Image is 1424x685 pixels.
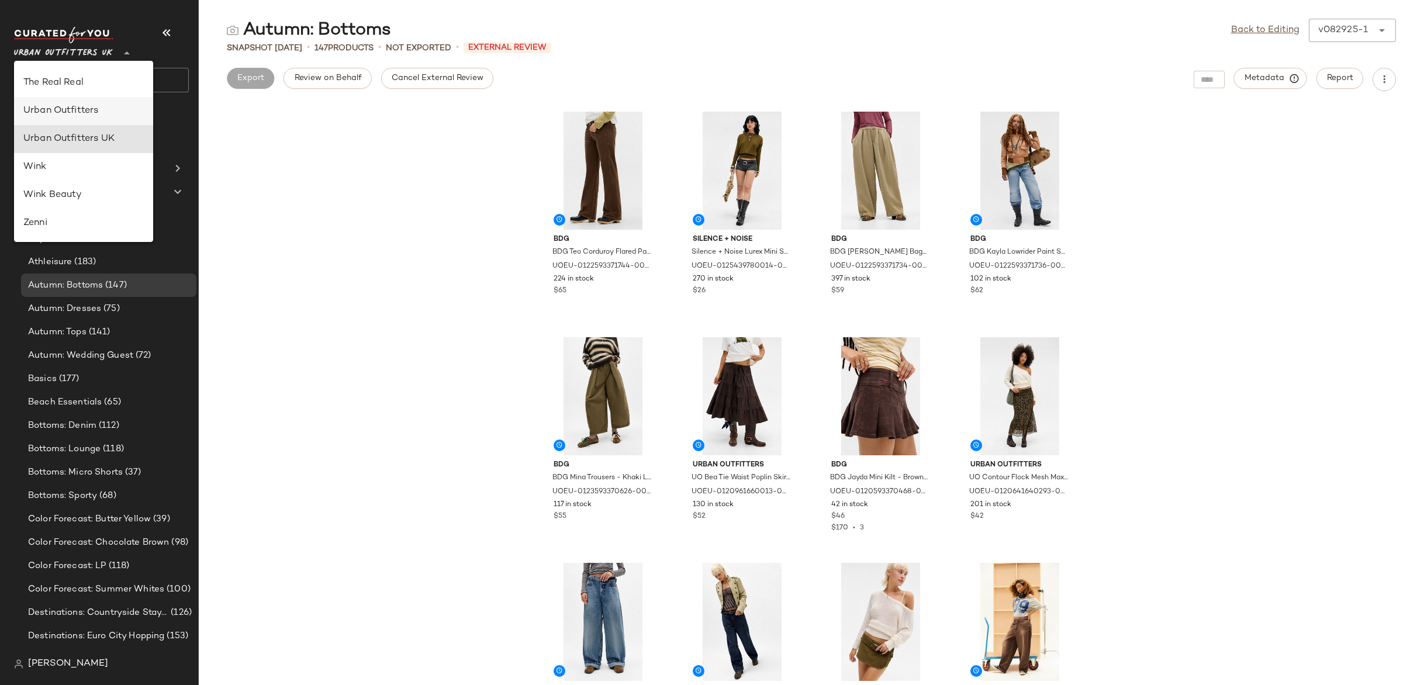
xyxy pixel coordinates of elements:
[822,337,939,455] img: 0120593370468_020_a2
[544,337,662,455] img: 0123593370626_036_a2
[683,112,801,230] img: 0125439780014_007_a2
[314,44,328,53] span: 147
[970,286,983,296] span: $62
[28,302,101,316] span: Autumn: Dresses
[14,61,153,242] div: undefined-list
[830,261,929,272] span: UOEU-0122593371734-000-012
[28,349,133,362] span: Autumn: Wedding Guest
[970,500,1011,510] span: 201 in stock
[378,41,381,55] span: •
[87,326,110,339] span: (141)
[692,247,790,258] span: Silence + Noise Lurex Mini Shorts - Silver 2XS at Urban Outfitters
[97,489,116,503] span: (68)
[23,160,144,174] div: Wink
[28,606,168,620] span: Destinations: Countryside Staycation
[693,286,706,296] span: $26
[28,583,164,596] span: Color Forecast: Summer Whites
[693,234,792,245] span: Silence + Noise
[554,274,594,285] span: 224 in stock
[307,41,310,55] span: •
[552,247,651,258] span: BDG Teo Corduroy Flared Pants - Brown 28W 30L at Urban Outfitters
[14,659,23,669] img: svg%3e
[28,396,102,409] span: Beach Essentials
[831,286,844,296] span: $59
[1326,74,1353,83] span: Report
[961,563,1079,681] img: 0122593371747_020_a2
[830,487,929,497] span: UOEU-0120593370468-000-020
[103,279,127,292] span: (147)
[96,419,119,433] span: (112)
[28,629,164,643] span: Destinations: Euro City Hopping
[860,524,864,532] span: 3
[544,112,662,230] img: 0122593371744_020_a2
[381,68,493,89] button: Cancel External Review
[14,40,113,61] span: Urban Outfitters UK
[692,261,790,272] span: UOEU-0125439780014-000-007
[554,234,652,245] span: BDG
[227,42,302,54] span: Snapshot [DATE]
[57,372,80,386] span: (177)
[970,511,984,522] span: $42
[391,74,483,83] span: Cancel External Review
[168,606,192,620] span: (126)
[692,473,790,483] span: UO Bea Tie Waist Poplin Skirt - Chocolate M at Urban Outfitters
[293,74,361,83] span: Review on Behalf
[1316,68,1363,89] button: Report
[683,337,801,455] img: 0120961660013_021_a2
[164,583,191,596] span: (100)
[28,326,87,339] span: Autumn: Tops
[227,19,391,42] div: Autumn: Bottoms
[554,460,652,470] span: BDG
[23,104,144,118] div: Urban Outfitters
[554,286,566,296] span: $65
[151,513,170,526] span: (39)
[831,500,868,510] span: 42 in stock
[969,261,1068,272] span: UOEU-0122593371736-000-107
[133,349,151,362] span: (72)
[822,112,939,230] img: 0122593371734_012_a2
[72,255,96,269] span: (183)
[1318,23,1368,37] div: v082925-1
[831,511,845,522] span: $46
[284,68,371,89] button: Review on Behalf
[693,500,734,510] span: 130 in stock
[28,489,97,503] span: Bottoms: Sporty
[28,419,96,433] span: Bottoms: Denim
[970,460,1069,470] span: Urban Outfitters
[1231,23,1299,37] a: Back to Editing
[692,487,790,497] span: UOEU-0120961660013-000-021
[831,274,870,285] span: 397 in stock
[552,487,651,497] span: UOEU-0123593370626-000-036
[28,372,57,386] span: Basics
[23,216,144,230] div: Zenni
[693,460,792,470] span: Urban Outfitters
[386,42,451,54] span: Not Exported
[693,511,706,522] span: $52
[101,442,124,456] span: (118)
[822,563,939,681] img: 0120593370485_036_a2
[961,337,1079,455] img: 0120641640293_029_a2
[28,279,103,292] span: Autumn: Bottoms
[961,112,1079,230] img: 0122593371736_107_b2
[969,487,1068,497] span: UOEU-0120641640293-000-029
[314,42,374,54] div: Products
[970,274,1011,285] span: 102 in stock
[554,511,566,522] span: $55
[28,442,101,456] span: Bottoms: Lounge
[969,473,1068,483] span: UO Contour Flock Mesh Maxi Skirt - Brown S at Urban Outfitters
[848,524,860,532] span: •
[28,466,123,479] span: Bottoms: Micro Shorts
[831,234,930,245] span: BDG
[969,247,1068,258] span: BDG Kayla Lowrider Paint Splatter Jeans - Vintage Denim Medium 30W 32L at Urban Outfitters
[830,473,929,483] span: BDG Jayda Mini Kilt - Brown L at Urban Outfitters
[544,563,662,681] img: 0122593371747_106_a2
[1244,73,1297,84] span: Metadata
[164,629,188,643] span: (153)
[683,563,801,681] img: 0122593371738_108_a2
[28,536,169,549] span: Color Forecast: Chocolate Brown
[102,396,121,409] span: (65)
[169,536,188,549] span: (98)
[227,25,239,36] img: svg%3e
[464,42,551,53] span: External Review
[28,255,72,269] span: Athleisure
